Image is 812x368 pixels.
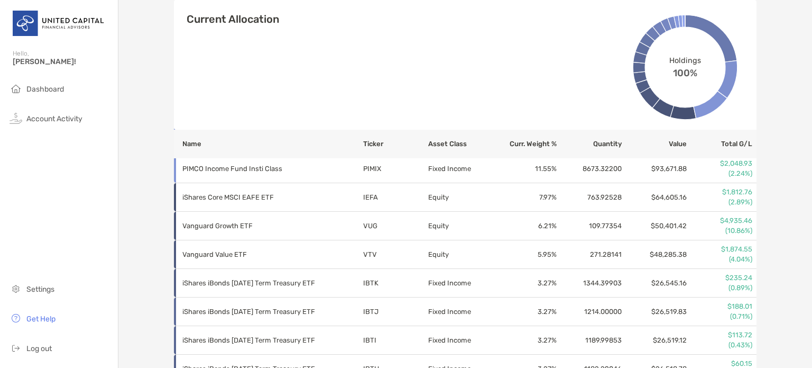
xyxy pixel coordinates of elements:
td: 3.27 % [493,269,558,298]
p: $235.24 [688,273,752,283]
td: IBTJ [363,298,428,326]
img: logout icon [10,342,22,354]
td: $50,401.42 [622,212,687,240]
td: IBTK [363,269,428,298]
th: Ticker [363,130,428,158]
img: get-help icon [10,312,22,325]
td: $26,519.83 [622,298,687,326]
p: (0.89%) [688,283,752,293]
p: iShares Core MSCI EAFE ETF [182,191,330,204]
td: 271.28141 [557,240,622,269]
img: household icon [10,82,22,95]
td: 3.27 % [493,298,558,326]
td: 8673.32200 [557,155,622,183]
h4: Current Allocation [187,13,279,25]
th: Name [174,130,363,158]
th: Total G/L [687,130,756,158]
p: $4,935.46 [688,216,752,226]
td: $93,671.88 [622,155,687,183]
td: $26,519.12 [622,326,687,355]
td: Fixed Income [428,155,493,183]
span: Log out [26,344,52,353]
p: $1,812.76 [688,187,752,197]
p: (10.86%) [688,226,752,236]
span: Account Activity [26,114,82,123]
td: $48,285.38 [622,240,687,269]
p: $188.01 [688,302,752,311]
td: 109.77354 [557,212,622,240]
p: iShares iBonds Dec 2029 Term Treasury ETF [182,305,330,318]
span: Get Help [26,315,56,324]
td: $64,605.16 [622,183,687,212]
p: (0.43%) [688,340,752,350]
td: 5.95 % [493,240,558,269]
td: Equity [428,240,493,269]
td: Fixed Income [428,269,493,298]
span: 100% [673,65,697,79]
td: Equity [428,183,493,212]
span: Holdings [669,56,700,65]
td: VTV [363,240,428,269]
p: Vanguard Value ETF [182,248,330,261]
p: $113.72 [688,330,752,340]
span: Settings [26,285,54,294]
th: Quantity [557,130,622,158]
td: 1344.39903 [557,269,622,298]
p: iShares iBonds Dec 2030 Term Treasury ETF [182,276,330,290]
td: $26,545.16 [622,269,687,298]
td: 1214.00000 [557,298,622,326]
th: Asset Class [428,130,493,158]
td: VUG [363,212,428,240]
td: 7.97 % [493,183,558,212]
img: activity icon [10,112,22,124]
p: $2,048.93 [688,159,752,168]
img: settings icon [10,282,22,295]
p: PIMCO Income Fund Insti Class [182,162,330,175]
td: Fixed Income [428,298,493,326]
th: Value [622,130,687,158]
p: (2.89%) [688,198,752,207]
p: (2.24%) [688,169,752,178]
td: IBTI [363,326,428,355]
td: 11.55 % [493,155,558,183]
td: 763.92528 [557,183,622,212]
td: Equity [428,212,493,240]
td: 6.21 % [493,212,558,240]
td: IEFA [363,183,428,212]
td: PIMIX [363,155,428,183]
span: Dashboard [26,85,64,94]
th: Curr. Weight % [493,130,558,158]
p: iShares iBonds Dec 2028 Term Treasury ETF [182,334,330,347]
td: 1189.99853 [557,326,622,355]
p: Vanguard Growth ETF [182,219,330,232]
td: Fixed Income [428,326,493,355]
img: United Capital Logo [13,4,105,42]
span: [PERSON_NAME]! [13,57,112,66]
p: (0.71%) [688,312,752,321]
p: (4.04%) [688,255,752,264]
p: $1,874.55 [688,245,752,254]
td: 3.27 % [493,326,558,355]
